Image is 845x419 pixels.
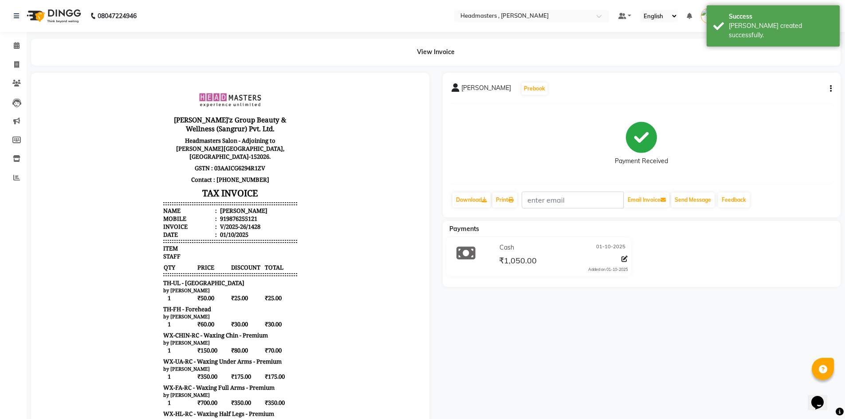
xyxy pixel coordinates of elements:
span: ₹30.00 [191,238,224,247]
small: by [PERSON_NAME] [123,336,170,343]
p: GSTN : 03AAICG6294R1ZV [123,81,257,92]
div: ₹25.00 [224,405,257,413]
div: ₹1,000.00 [224,397,257,405]
img: Pramod gupta(shaurya) [701,8,716,23]
span: Cash [499,243,514,252]
span: ₹30.00 [224,238,257,247]
span: QTY [123,181,156,190]
span: ₹100.00 [157,369,190,378]
div: ₹1,060.00 [224,389,257,397]
span: ₹50.00 [224,369,257,378]
span: 1 [123,212,156,221]
span: 01-10-2025 [596,243,625,252]
span: 1 [123,290,156,299]
span: WX-CHIN-RC - Waxing Chin - Premium [123,250,228,258]
a: Feedback [718,192,750,208]
div: 919876255121 [178,133,217,141]
div: Added on 01-10-2025 [588,266,628,273]
span: ₹80.00 [191,264,224,273]
b: 08047224946 [98,4,137,28]
div: V/2025-26/1428 [178,141,220,149]
span: ₹25.00 [224,212,257,221]
span: TH-UL - [GEOGRAPHIC_DATA] [123,197,204,205]
div: ( ) [123,405,155,413]
span: ₹175.00 [224,290,257,299]
small: by [PERSON_NAME] [123,258,170,264]
small: by [PERSON_NAME] [123,231,170,238]
div: View Invoice [31,39,841,66]
div: Name [123,125,177,133]
span: TOTAL [224,181,257,190]
span: TH-FH - Forehead [123,223,171,231]
span: ₹25.00 [191,212,224,221]
small: by [PERSON_NAME] [123,310,170,317]
span: TH-EB - Eyebrows [123,354,172,362]
span: : [175,133,177,141]
span: ₹150.00 [157,264,190,273]
div: [PERSON_NAME] [178,125,228,133]
button: Send Message [671,192,715,208]
a: Download [452,192,491,208]
div: DISCOUNT [123,389,153,397]
span: 1 [123,369,156,378]
span: CGST [123,405,138,413]
span: STAFF [123,171,141,179]
span: ₹70.00 [224,264,257,273]
span: : [175,125,177,133]
span: DISCOUNT [191,181,224,190]
span: 1 [123,238,156,247]
div: ₹2,110.00 [224,381,257,389]
span: ₹350.00 [224,343,257,352]
p: Contact : [PHONE_NUMBER] [123,92,257,104]
span: ₹1,050.00 [499,255,537,268]
span: ₹175.00 [191,290,224,299]
span: ₹350.00 [191,343,224,352]
div: Bill created successfully. [729,21,833,40]
iframe: chat widget [808,384,836,410]
span: WX-HL-RC - Waxing Half Legs - Premium [123,328,234,336]
span: ₹350.00 [191,317,224,325]
button: Email Invoice [624,192,669,208]
span: : [175,149,177,157]
span: ITEM [123,163,138,171]
div: Payment Received [615,157,668,166]
div: Mobile [123,133,177,141]
span: 1 [123,343,156,352]
div: Invoice [123,141,177,149]
small: by [PERSON_NAME] [123,284,170,290]
input: enter email [522,192,624,208]
div: Success [729,12,833,21]
span: [PERSON_NAME] [461,83,511,96]
div: SUBTOTAL [123,381,153,389]
small: by [PERSON_NAME] [123,205,170,212]
span: 1 [123,317,156,325]
div: 01/10/2025 [178,149,208,157]
span: ₹350.00 [157,290,190,299]
img: logo [23,4,83,28]
span: ₹50.00 [157,212,190,221]
span: ₹50.00 [191,369,224,378]
button: Prebook [522,82,547,95]
span: Payments [449,225,479,233]
span: 2.5% [140,405,153,413]
h3: TAX INVOICE [123,104,257,119]
img: file_1751437041381.jpg [157,7,224,30]
span: ₹60.00 [157,238,190,247]
span: PRICE [157,181,190,190]
span: WX-FA-RC - Waxing Full Arms - Premium [123,302,235,310]
span: 1 [123,264,156,273]
p: Headmasters Salon - Adjoining to [PERSON_NAME][GEOGRAPHIC_DATA], [GEOGRAPHIC_DATA]-152026. [123,53,257,81]
span: ₹700.00 [157,343,190,352]
h3: [PERSON_NAME]'z Group Beauty & Wellness (Sangrur) Pvt. Ltd. [123,32,257,53]
div: NET [123,397,135,405]
div: Date [123,149,177,157]
span: ₹350.00 [224,317,257,325]
small: by [PERSON_NAME] [123,362,170,369]
span: WX-UA-RC - Waxing Under Arms - Premium [123,276,242,284]
span: : [175,141,177,149]
span: ₹700.00 [157,317,190,325]
a: Print [492,192,517,208]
